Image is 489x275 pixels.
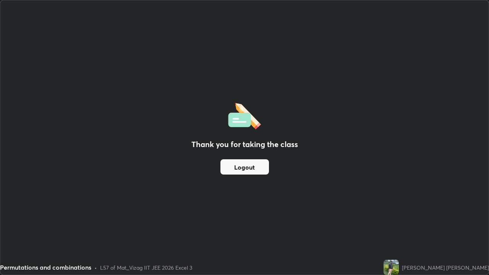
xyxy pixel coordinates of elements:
img: afe1edb7582d41a191fcd2e1bcbdba24.51076816_3 [384,260,399,275]
h2: Thank you for taking the class [191,139,298,150]
button: Logout [220,159,269,175]
div: • [94,264,97,272]
div: [PERSON_NAME] [PERSON_NAME] [402,264,489,272]
div: L57 of Mat_Vizag IIT JEE 2026 Excel 3 [100,264,192,272]
img: offlineFeedback.1438e8b3.svg [228,100,261,129]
